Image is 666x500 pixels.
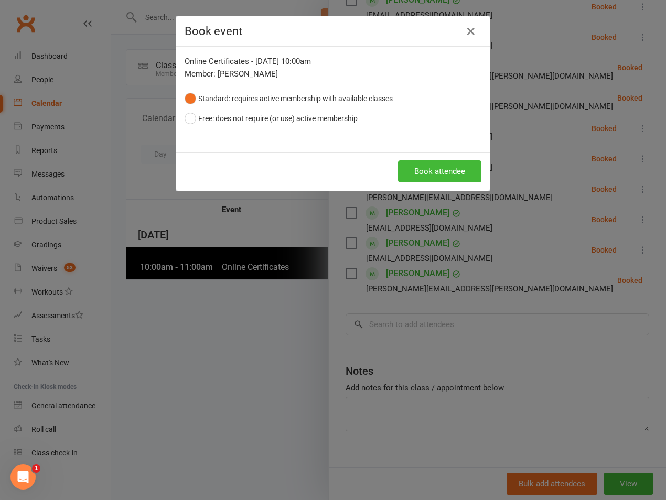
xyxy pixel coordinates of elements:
div: Online Certificates - [DATE] 10:00am Member: [PERSON_NAME] [185,55,481,80]
button: Free: does not require (or use) active membership [185,108,358,128]
button: Standard: requires active membership with available classes [185,89,393,108]
button: Book attendee [398,160,481,182]
button: Close [463,23,479,40]
iframe: Intercom live chat [10,464,36,490]
h4: Book event [185,25,481,38]
span: 1 [32,464,40,473]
